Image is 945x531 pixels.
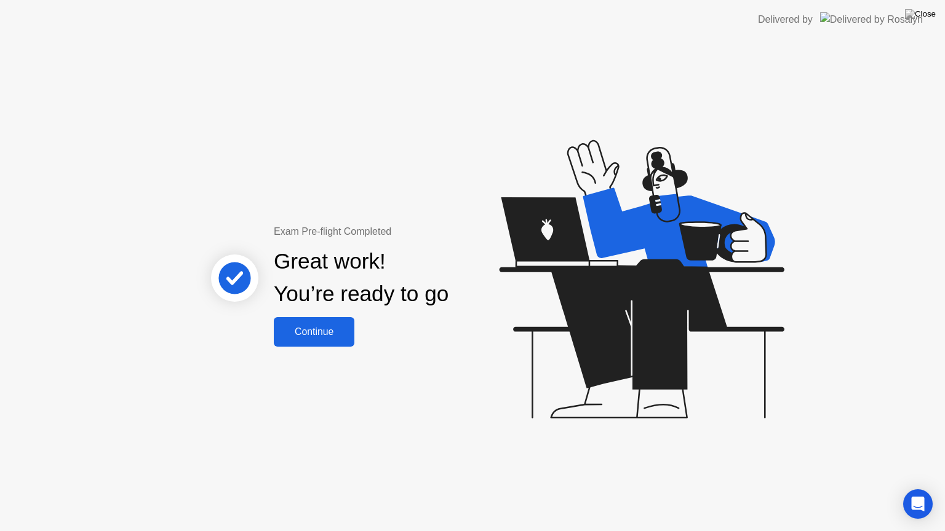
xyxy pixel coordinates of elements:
[274,245,449,310] div: Great work! You’re ready to go
[820,12,923,26] img: Delivered by Rosalyn
[274,317,354,347] button: Continue
[274,224,528,239] div: Exam Pre-flight Completed
[758,12,813,27] div: Delivered by
[903,489,933,519] div: Open Intercom Messenger
[277,326,351,337] div: Continue
[905,9,936,19] img: Close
